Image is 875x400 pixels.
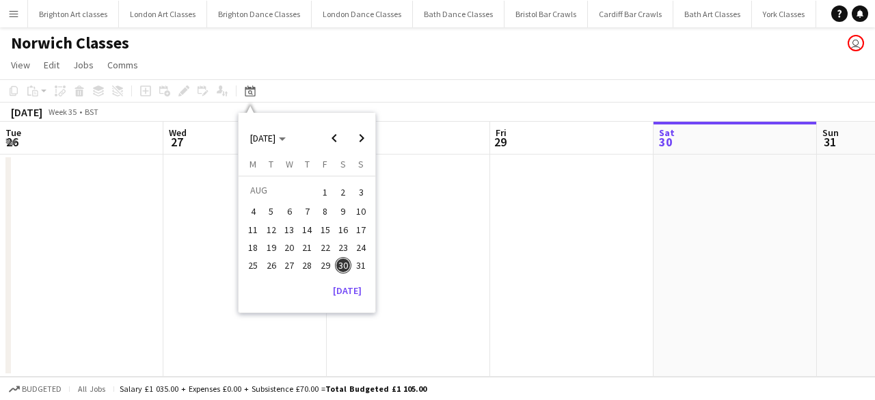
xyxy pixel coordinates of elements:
button: 11-08-2025 [244,221,262,239]
button: 30-08-2025 [334,256,352,274]
span: 27 [281,257,297,274]
span: Total Budgeted £1 105.00 [325,384,427,394]
span: 10 [353,204,369,220]
span: 7 [299,204,315,220]
button: 10-08-2025 [352,202,370,220]
span: Wed [169,126,187,139]
span: S [340,158,346,170]
div: [DATE] [11,105,42,119]
button: 04-08-2025 [244,202,262,220]
span: 30 [657,134,675,150]
span: 30 [335,257,351,274]
span: 13 [281,222,297,238]
span: 27 [167,134,187,150]
button: 13-08-2025 [280,221,298,239]
span: T [305,158,310,170]
span: T [269,158,273,170]
span: 2 [335,183,351,202]
span: 26 [3,134,21,150]
button: 25-08-2025 [244,256,262,274]
span: 12 [263,222,280,238]
span: Week 35 [45,107,79,117]
button: London Art Classes [119,1,207,27]
button: 03-08-2025 [352,181,370,202]
span: 5 [263,204,280,220]
button: 24-08-2025 [352,239,370,256]
button: 07-08-2025 [298,202,316,220]
button: Previous month [321,124,348,152]
span: 24 [353,239,369,256]
button: Bristol Bar Crawls [504,1,588,27]
span: 21 [299,239,315,256]
span: W [286,158,293,170]
button: Brighton Art classes [28,1,119,27]
span: 22 [317,239,334,256]
span: 17 [353,222,369,238]
span: Fri [496,126,507,139]
app-user-avatar: VOSH Limited [848,35,864,51]
span: 26 [263,257,280,274]
span: Budgeted [22,384,62,394]
button: 17-08-2025 [352,221,370,239]
span: Edit [44,59,59,71]
button: 23-08-2025 [334,239,352,256]
span: 19 [263,239,280,256]
span: 31 [820,134,839,150]
span: 23 [335,239,351,256]
span: 3 [353,183,369,202]
span: 14 [299,222,315,238]
span: 16 [335,222,351,238]
span: Tue [5,126,21,139]
span: 6 [281,204,297,220]
button: 12-08-2025 [262,221,280,239]
span: All jobs [75,384,108,394]
a: Edit [38,56,65,74]
h1: Norwich Classes [11,33,129,53]
a: Comms [102,56,144,74]
span: 25 [245,257,262,274]
button: 05-08-2025 [262,202,280,220]
span: S [358,158,364,170]
span: [DATE] [250,132,275,144]
button: Budgeted [7,382,64,397]
button: York Classes [752,1,816,27]
button: 19-08-2025 [262,239,280,256]
button: 02-08-2025 [334,181,352,202]
button: 09-08-2025 [334,202,352,220]
span: F [323,158,327,170]
span: 31 [353,257,369,274]
button: Bath Art Classes [673,1,752,27]
button: 29-08-2025 [316,256,334,274]
span: 20 [281,239,297,256]
button: 28-08-2025 [298,256,316,274]
button: 16-08-2025 [334,221,352,239]
span: Sat [659,126,675,139]
button: Choose month and year [245,126,291,150]
span: 18 [245,239,262,256]
span: 29 [494,134,507,150]
span: 11 [245,222,262,238]
td: AUG [244,181,316,202]
span: Sun [822,126,839,139]
button: [DATE] [327,280,367,302]
button: Cardiff Bar Crawls [588,1,673,27]
button: 31-08-2025 [352,256,370,274]
button: 14-08-2025 [298,221,316,239]
span: View [11,59,30,71]
button: 18-08-2025 [244,239,262,256]
a: Jobs [68,56,99,74]
div: Salary £1 035.00 + Expenses £0.00 + Subsistence £70.00 = [120,384,427,394]
span: 15 [317,222,334,238]
span: 9 [335,204,351,220]
button: 15-08-2025 [316,221,334,239]
button: Next month [348,124,375,152]
button: 21-08-2025 [298,239,316,256]
span: 1 [317,183,334,202]
span: 29 [317,257,334,274]
span: 8 [317,204,334,220]
div: BST [85,107,98,117]
button: London Dance Classes [312,1,413,27]
span: M [250,158,256,170]
span: 4 [245,204,262,220]
button: 01-08-2025 [316,181,334,202]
